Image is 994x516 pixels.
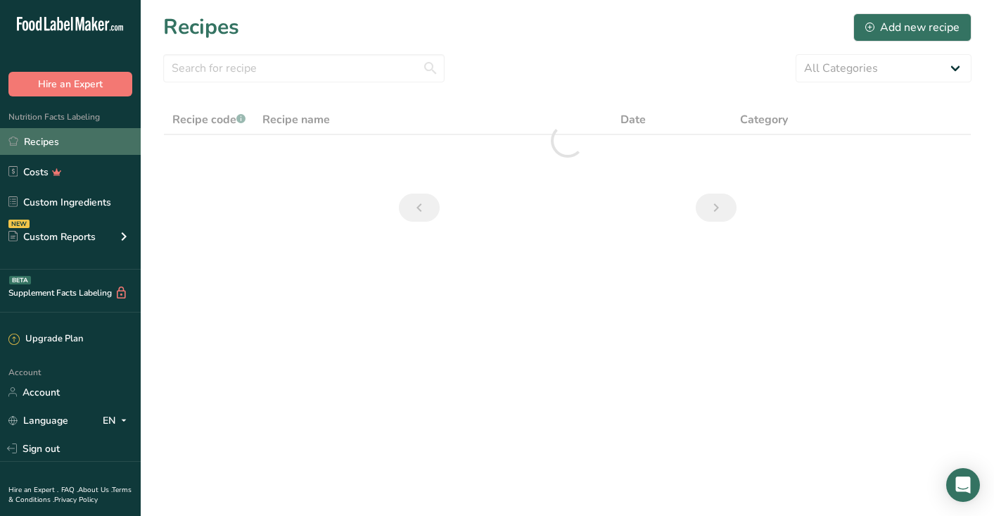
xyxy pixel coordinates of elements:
a: Privacy Policy [54,495,98,505]
a: Hire an Expert . [8,485,58,495]
div: EN [103,412,132,429]
a: Previous page [399,194,440,222]
button: Hire an Expert [8,72,132,96]
a: FAQ . [61,485,78,495]
div: Open Intercom Messenger [946,468,980,502]
a: Language [8,408,68,433]
input: Search for recipe [163,54,445,82]
a: Terms & Conditions . [8,485,132,505]
a: About Us . [78,485,112,495]
div: Upgrade Plan [8,332,83,346]
div: Custom Reports [8,229,96,244]
div: NEW [8,220,30,228]
a: Next page [696,194,737,222]
button: Add new recipe [853,13,971,42]
h1: Recipes [163,11,239,43]
div: BETA [9,276,31,284]
div: Add new recipe [865,19,960,36]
